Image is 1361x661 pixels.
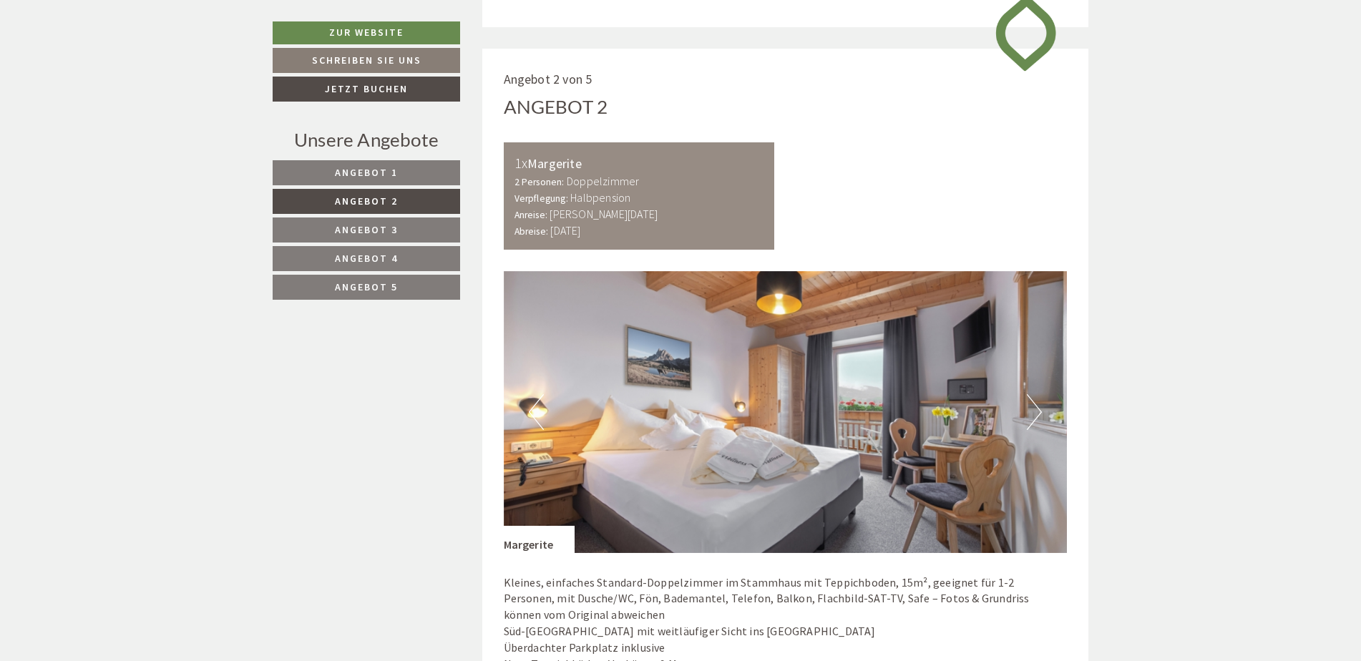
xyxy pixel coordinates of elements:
[335,195,398,207] span: Angebot 2
[22,254,356,264] small: 08:37
[504,71,592,87] span: Angebot 2 von 5
[550,207,658,221] b: [PERSON_NAME][DATE]
[250,4,313,28] div: Montag
[514,209,548,221] small: Anreise:
[273,48,460,73] a: Schreiben Sie uns
[244,82,321,106] div: Mittwoch
[514,192,568,205] small: Verpflegung:
[335,166,398,179] span: Angebot 1
[514,225,549,238] small: Abreise:
[1027,394,1042,430] button: Next
[504,94,608,120] div: Angebot 2
[208,65,542,75] small: 10:49
[22,112,356,124] div: Boy [PERSON_NAME]
[570,190,630,205] b: Halbpension
[273,21,460,44] a: Zur Website
[478,377,564,402] button: Senden
[335,252,398,265] span: Angebot 4
[514,153,764,174] div: Margerite
[273,127,460,153] div: Unsere Angebote
[504,271,1068,553] img: image
[335,223,398,236] span: Angebot 3
[550,223,580,238] b: [DATE]
[11,109,363,267] div: Vielen Dank für Ihr erneutes Angebot. Eine Frage hätte ich noch, ob an dem Gesamtpreis von 900 Eu...
[529,394,544,430] button: Previous
[335,280,398,293] span: Angebot 5
[504,526,575,553] div: Margerite
[514,176,565,188] small: 2 Personen:
[567,174,639,188] b: Doppelzimmer
[514,154,527,172] b: 1x
[273,77,460,102] a: Jetzt buchen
